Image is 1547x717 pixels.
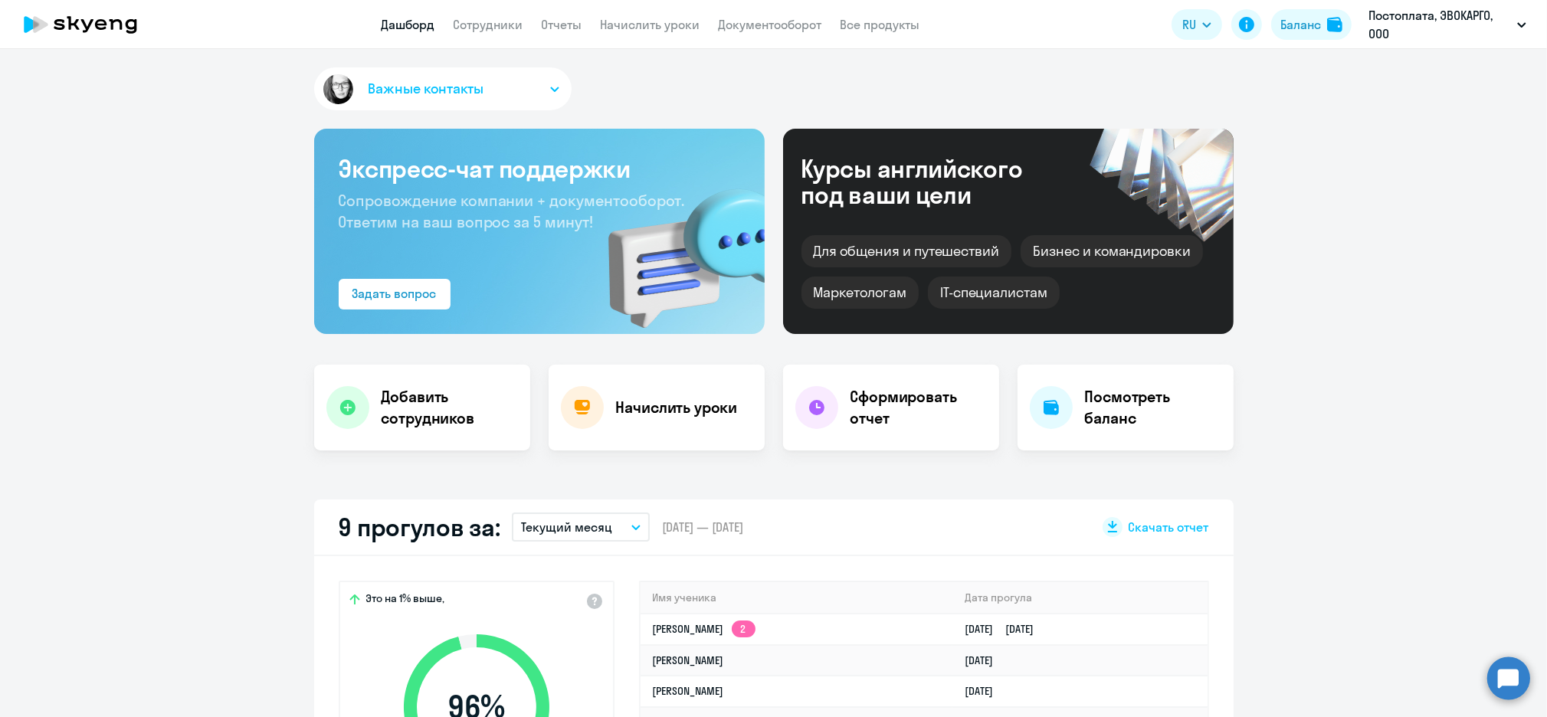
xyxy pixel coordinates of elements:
button: Текущий месяц [512,512,650,542]
span: Важные контакты [369,79,483,99]
a: Сотрудники [454,17,523,32]
p: Постоплата, ЭВОКАРГО, ООО [1368,6,1511,43]
span: Сопровождение компании + документооборот. Ответим на ваш вопрос за 5 минут! [339,191,685,231]
button: Постоплата, ЭВОКАРГО, ООО [1361,6,1534,43]
div: Бизнес и командировки [1021,235,1203,267]
h4: Сформировать отчет [851,386,987,429]
img: balance [1327,17,1342,32]
a: [DATE][DATE] [965,622,1046,636]
span: Скачать отчет [1129,519,1209,535]
div: Баланс [1280,15,1321,34]
button: Задать вопрос [339,279,451,309]
a: Начислить уроки [601,17,700,32]
a: Дашборд [382,17,435,32]
a: Отчеты [542,17,582,32]
h3: Экспресс-чат поддержки [339,153,740,184]
div: Задать вопрос [352,284,437,303]
h2: 9 прогулов за: [339,512,500,542]
a: Все продукты [841,17,920,32]
button: RU [1172,9,1222,40]
h4: Добавить сотрудников [382,386,518,429]
th: Имя ученика [641,582,953,614]
img: avatar [320,71,356,107]
div: IT-специалистам [928,277,1060,309]
button: Важные контакты [314,67,572,110]
div: Маркетологам [801,277,919,309]
button: Балансbalance [1271,9,1352,40]
img: bg-img [586,162,765,334]
a: [DATE] [965,684,1005,698]
div: Курсы английского под ваши цели [801,156,1064,208]
a: [DATE] [965,653,1005,667]
a: [PERSON_NAME]2 [653,622,755,636]
span: Это на 1% выше, [366,591,445,610]
a: Документооборот [719,17,822,32]
app-skyeng-badge: 2 [732,620,755,637]
p: Текущий месяц [521,518,612,536]
a: [PERSON_NAME] [653,653,724,667]
h4: Посмотреть баланс [1085,386,1221,429]
a: [PERSON_NAME] [653,684,724,698]
th: Дата прогула [952,582,1207,614]
div: Для общения и путешествий [801,235,1012,267]
span: RU [1182,15,1196,34]
h4: Начислить уроки [616,397,738,418]
span: [DATE] — [DATE] [662,519,743,535]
